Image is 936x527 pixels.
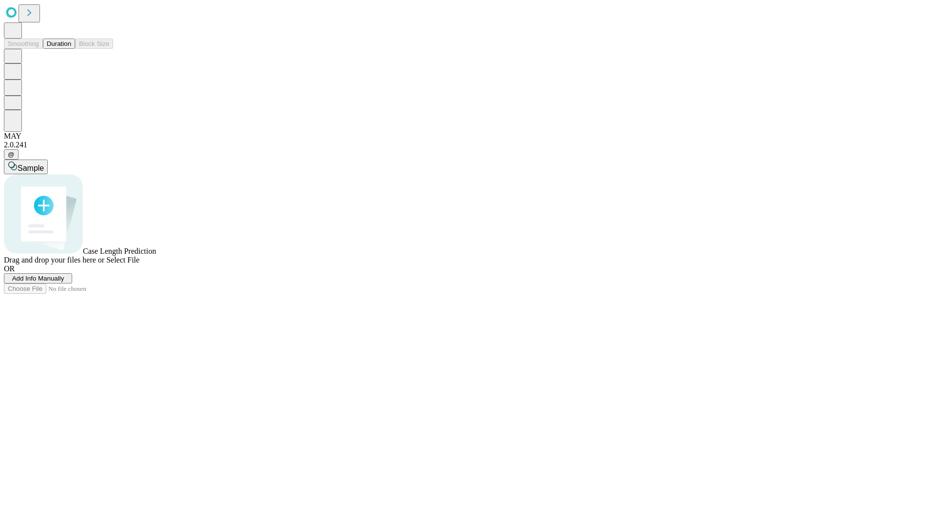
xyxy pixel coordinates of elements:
[4,39,43,49] button: Smoothing
[83,247,156,255] span: Case Length Prediction
[8,151,15,158] span: @
[4,149,19,160] button: @
[4,256,104,264] span: Drag and drop your files here or
[12,275,64,282] span: Add Info Manually
[4,132,932,141] div: MAY
[43,39,75,49] button: Duration
[4,273,72,284] button: Add Info Manually
[106,256,139,264] span: Select File
[4,160,48,174] button: Sample
[4,264,15,273] span: OR
[18,164,44,172] span: Sample
[4,141,932,149] div: 2.0.241
[75,39,113,49] button: Block Size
